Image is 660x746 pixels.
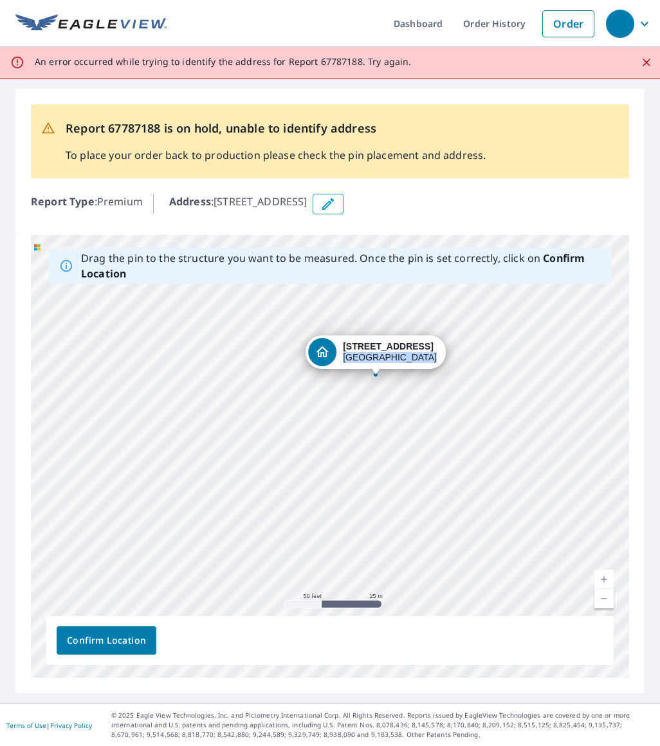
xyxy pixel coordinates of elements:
[15,14,167,33] img: EV Logo
[6,722,92,729] p: |
[67,633,146,649] span: Confirm Location
[111,711,654,740] p: © 2025 Eagle View Technologies, Inc. and Pictometry International Corp. All Rights Reserved. Repo...
[169,194,211,209] b: Address
[66,120,486,137] p: Report 67787188 is on hold, unable to identify address
[31,194,143,214] p: : Premium
[6,721,46,730] a: Terms of Use
[81,250,601,281] p: Drag the pin to the structure you want to be measured. Once the pin is set correctly, click on
[343,341,437,363] div: [GEOGRAPHIC_DATA]
[542,10,594,37] a: Order
[57,626,156,655] button: Confirm Location
[638,54,655,71] button: Close
[50,721,92,730] a: Privacy Policy
[31,194,95,209] b: Report Type
[35,56,411,68] p: An error occurred while trying to identify the address for Report 67787188. Try again.
[594,589,614,608] a: Current Level 19, Zoom Out
[66,147,486,163] p: To place your order back to production please check the pin placement and address.
[169,194,307,214] p: : [STREET_ADDRESS]
[594,570,614,589] a: Current Level 19, Zoom In
[306,335,446,375] div: Dropped pin, building 1, Residential property, 14665 SW 9th St Hollywood, FL 33027
[343,341,434,351] strong: [STREET_ADDRESS]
